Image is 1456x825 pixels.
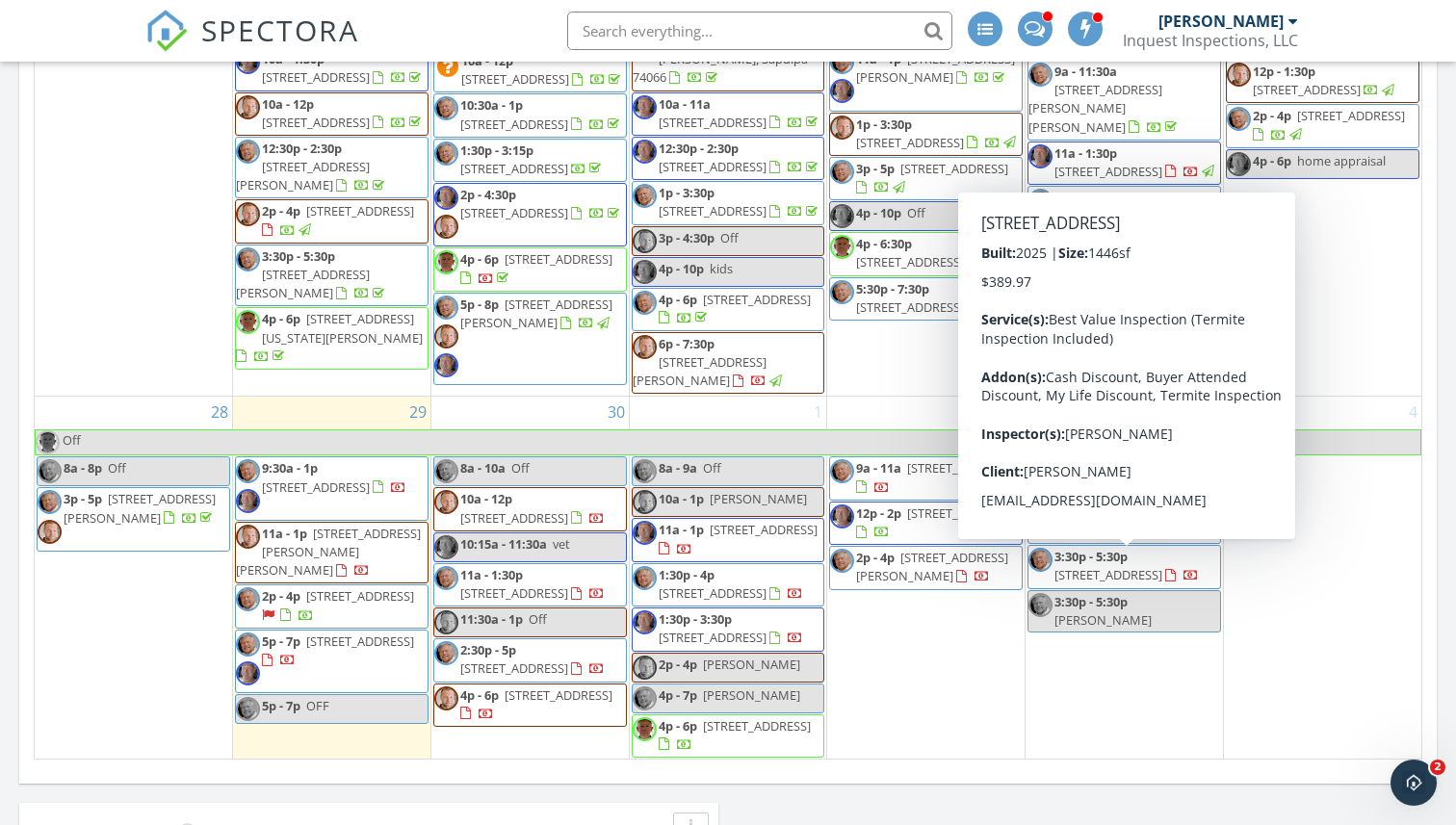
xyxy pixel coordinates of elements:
[659,521,704,538] span: 11a - 1p
[236,525,421,579] a: 11a - 1p [STREET_ADDRESS][PERSON_NAME][PERSON_NAME]
[262,95,425,131] a: 10a - 12p [STREET_ADDRESS]
[236,140,260,164] img: img_0855.jpg
[856,116,912,133] span: 1p - 3:30p
[1028,548,1053,572] img: img_0855.jpg
[856,160,895,177] span: 3p - 5p
[1227,63,1251,87] img: screenshot_20250226_at_7.28.02pm.png
[829,157,1023,200] a: 3p - 5p [STREET_ADDRESS]
[659,140,821,175] a: 12:30p - 2:30p [STREET_ADDRESS]
[633,490,657,514] img: screenshot_20250226_at_7.28.02pm.png
[37,487,230,551] a: 3p - 5p [STREET_ADDRESS][PERSON_NAME]
[434,142,458,166] img: img_0855.jpg
[236,525,421,579] span: [STREET_ADDRESS][PERSON_NAME][PERSON_NAME]
[460,659,568,677] span: [STREET_ADDRESS]
[720,229,739,246] span: Off
[830,116,854,140] img: screenshot_20250226_at_7.28.02pm.png
[710,260,733,277] span: kids
[1253,107,1405,142] a: 2p - 4p [STREET_ADDRESS]
[262,310,423,346] span: [STREET_ADDRESS][US_STATE][PERSON_NAME]
[433,683,627,727] a: 4p - 6p [STREET_ADDRESS]
[659,184,715,201] span: 1p - 3:30p
[830,235,854,259] img: screen_shot_20200622_at_11.16.01_pm.png
[830,160,854,184] img: img_0855.jpg
[830,79,854,103] img: img3761.png
[262,202,414,238] a: 2p - 4p [STREET_ADDRESS]
[856,50,1015,86] a: 11a - 1p [STREET_ADDRESS][PERSON_NAME]
[633,610,657,634] img: img3761.png
[632,518,825,561] a: 11a - 1p [STREET_ADDRESS]
[829,502,1023,545] a: 12p - 2p [STREET_ADDRESS]
[236,587,260,611] img: img_0855.jpg
[703,656,800,673] span: [PERSON_NAME]
[703,686,800,704] span: [PERSON_NAME]
[633,353,767,389] span: [STREET_ADDRESS][PERSON_NAME]
[1027,186,1221,279] a: 2p - 5:30p [STREET_ADDRESS]
[433,487,627,530] a: 10a - 12p [STREET_ADDRESS]
[145,10,188,52] img: The Best Home Inspection Software - Spectora
[1227,107,1251,131] img: img_0855.jpg
[830,504,854,529] img: img3761.png
[262,310,300,327] span: 4p - 6p
[633,260,657,284] img: img3761.png
[433,93,627,137] a: 10:30a - 1p [STREET_ADDRESS]
[1026,397,1224,760] td: Go to October 3, 2025
[633,291,657,315] img: img_0855.jpg
[434,215,458,239] img: screenshot_20250226_at_7.28.02pm.png
[1253,107,1291,124] span: 2p - 4p
[632,181,825,224] a: 1p - 3:30p [STREET_ADDRESS]
[460,160,568,177] span: [STREET_ADDRESS]
[434,250,458,274] img: screen_shot_20200622_at_11.16.01_pm.png
[659,95,821,131] a: 10a - 11a [STREET_ADDRESS]
[659,610,732,628] span: 1:30p - 3:30p
[659,566,803,602] a: 1:30p - 4p [STREET_ADDRESS]
[433,49,627,92] a: 10a - 12p [STREET_ADDRESS]
[64,490,102,507] span: 3p - 5p
[460,490,512,507] span: 10a - 12p
[460,250,499,268] span: 4p - 6p
[829,546,1023,589] a: 2p - 4p [STREET_ADDRESS][PERSON_NAME]
[632,137,825,180] a: 12:30p - 2:30p [STREET_ADDRESS]
[434,535,458,559] img: img3761.png
[460,142,533,159] span: 1:30p - 3:15p
[235,456,429,520] a: 9:30a - 1p [STREET_ADDRESS]
[433,139,627,182] a: 1:30p - 3:15p [STREET_ADDRESS]
[1054,503,1100,521] span: 11a - 2p
[633,686,657,710] img: img_0855.jpg
[830,549,854,573] img: img_0855.jpg
[64,490,216,526] a: 3p - 5p [STREET_ADDRESS][PERSON_NAME]
[262,587,414,623] a: 2p - 4p [STREET_ADDRESS]
[659,229,715,246] span: 3p - 4:30p
[35,397,233,760] td: Go to September 28, 2025
[434,610,458,634] img: screenshot_20250226_at_7.28.02pm.png
[460,142,605,177] a: 1:30p - 3:15p [STREET_ADDRESS]
[633,140,657,164] img: img3761.png
[659,610,803,646] a: 1:30p - 3:30p [STREET_ADDRESS]
[433,293,627,386] a: 5p - 8p [STREET_ADDRESS][PERSON_NAME]
[529,610,547,628] span: Off
[1054,548,1128,565] span: 3:30p - 5:30p
[433,183,627,246] a: 2p - 4:30p [STREET_ADDRESS]
[460,296,612,331] span: [STREET_ADDRESS][PERSON_NAME]
[236,489,260,513] img: img3761.png
[1253,81,1361,98] span: [STREET_ADDRESS]
[236,158,370,193] span: [STREET_ADDRESS][PERSON_NAME]
[1207,397,1223,427] a: Go to October 3, 2025
[604,397,629,427] a: Go to September 30, 2025
[235,199,429,243] a: 2p - 4p [STREET_ADDRESS]
[659,184,821,219] a: 1p - 3:30p [STREET_ADDRESS]
[460,96,523,114] span: 10:30a - 1p
[236,661,260,685] img: img3761.png
[460,509,568,527] span: [STREET_ADDRESS]
[1028,283,1181,337] a: 3:30p - 5:30p [STREET_ADDRESS][PERSON_NAME]
[1008,397,1025,427] a: Go to October 2, 2025
[460,186,516,203] span: 2p - 4:30p
[629,397,827,760] td: Go to October 1, 2025
[108,459,126,477] span: Off
[632,92,825,136] a: 10a - 11a [STREET_ADDRESS]
[460,186,623,221] a: 2p - 4:30p [STREET_ADDRESS]
[907,204,925,221] span: Off
[460,566,605,602] a: 11a - 1:30p [STREET_ADDRESS]
[236,459,260,483] img: img_0855.jpg
[434,186,458,210] img: img3761.png
[460,490,605,526] a: 10a - 12p [STREET_ADDRESS]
